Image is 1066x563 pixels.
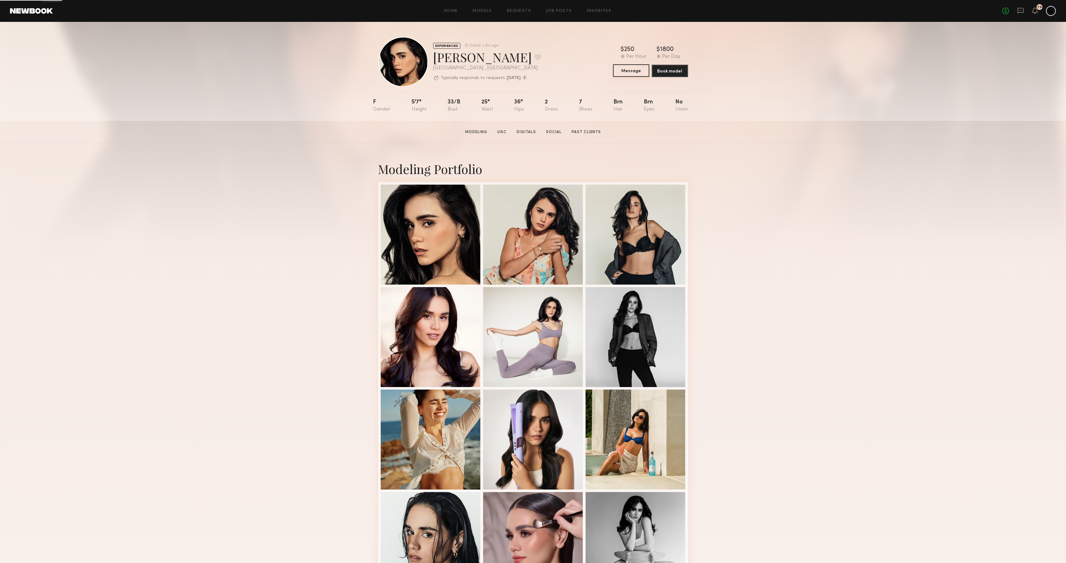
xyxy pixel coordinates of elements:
[621,47,624,53] div: $
[463,129,490,135] a: Modeling
[507,76,521,80] b: [DATE]
[657,47,660,53] div: $
[495,129,509,135] a: UGC
[473,9,492,13] a: Models
[644,99,654,112] div: Brn
[624,47,634,53] div: 250
[469,44,499,48] div: Online < 1hr ago
[412,99,427,112] div: 5'7"
[1038,6,1042,9] div: 79
[579,99,592,112] div: 7
[433,43,460,49] div: EXPERIENCED
[448,99,460,112] div: 33/b
[675,99,688,112] div: No
[613,99,623,112] div: Brn
[481,99,493,112] div: 25"
[569,129,603,135] a: Past Clients
[587,9,612,13] a: Favorites
[514,129,538,135] a: Digitals
[433,66,541,71] div: [GEOGRAPHIC_DATA] , [GEOGRAPHIC_DATA]
[660,47,674,53] div: 1800
[373,99,391,112] div: F
[433,49,541,65] div: [PERSON_NAME]
[613,64,649,77] button: Message
[378,161,688,177] div: Modeling Portfolio
[514,99,524,112] div: 36"
[507,9,531,13] a: Requests
[444,9,458,13] a: Home
[652,65,688,77] button: Book model
[662,54,680,60] div: Per Day
[543,129,564,135] a: Social
[545,99,558,112] div: 2
[546,9,572,13] a: Job Posts
[441,76,505,80] p: Typically responds to requests
[626,54,647,60] div: Per Hour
